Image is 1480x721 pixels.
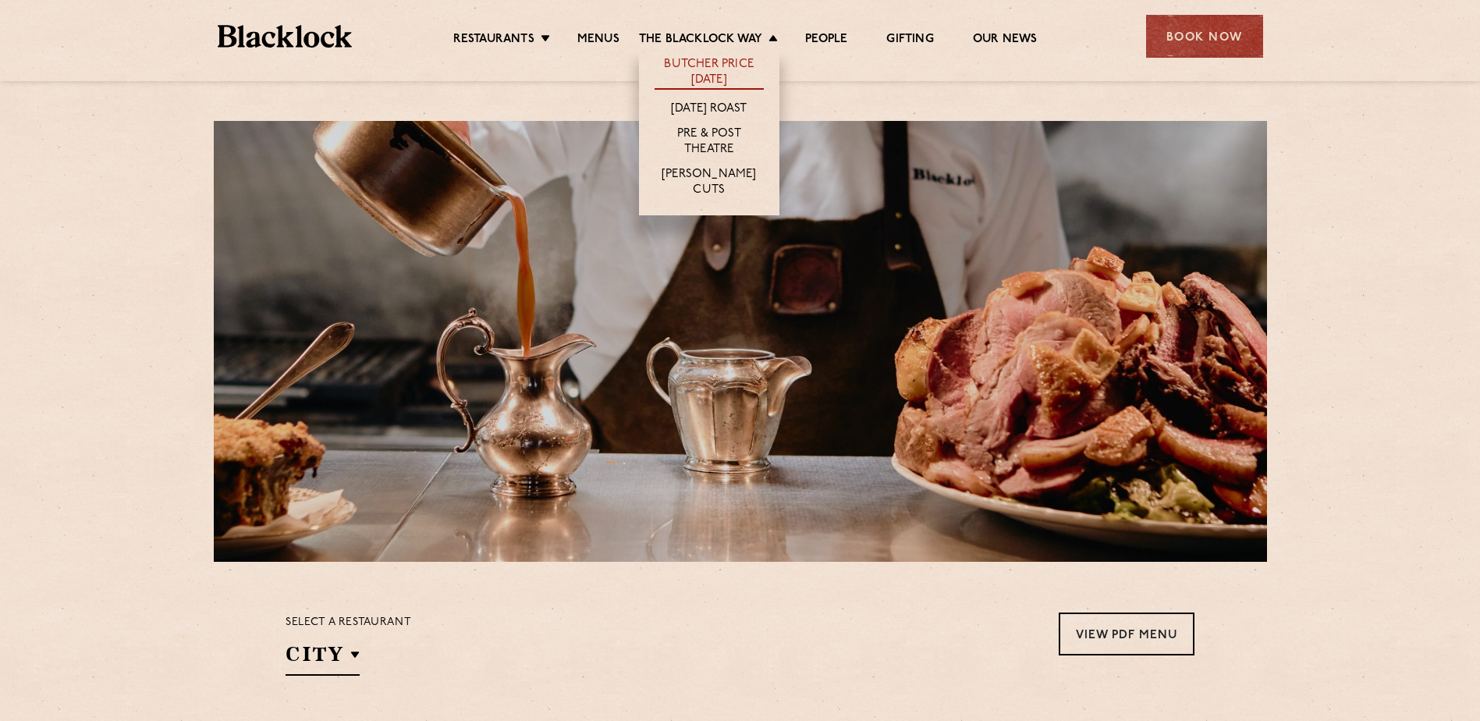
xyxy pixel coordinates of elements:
[218,25,353,48] img: BL_Textured_Logo-footer-cropped.svg
[655,57,764,90] a: Butcher Price [DATE]
[639,32,762,49] a: The Blacklock Way
[286,613,411,633] p: Select a restaurant
[655,167,764,200] a: [PERSON_NAME] Cuts
[1146,15,1263,58] div: Book Now
[671,101,747,119] a: [DATE] Roast
[973,32,1038,49] a: Our News
[655,126,764,159] a: Pre & Post Theatre
[805,32,847,49] a: People
[1059,613,1194,655] a: View PDF Menu
[577,32,619,49] a: Menus
[286,641,360,676] h2: City
[453,32,534,49] a: Restaurants
[886,32,933,49] a: Gifting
